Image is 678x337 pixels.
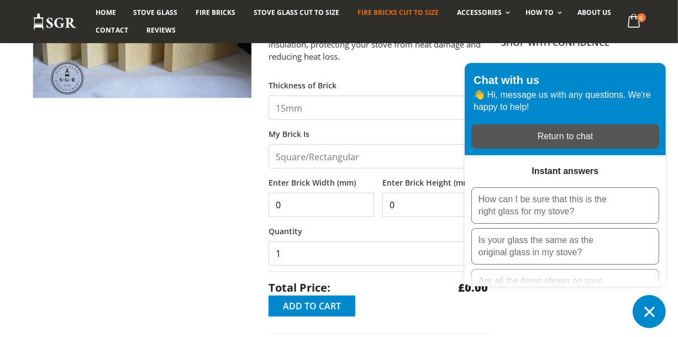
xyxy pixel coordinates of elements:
[146,25,176,35] span: Reviews
[88,4,125,22] a: Home
[187,4,244,22] a: Fire Bricks
[578,8,612,17] span: About us
[546,59,646,83] h3: SECURE PACKAGING (Ensures safe arrival)
[125,4,186,22] a: Stove Glass
[96,25,128,35] span: Contact
[269,71,488,91] label: Thickness of Brick
[457,8,502,17] span: Accessories
[88,22,136,39] a: Contact
[138,22,184,39] a: Reviews
[269,280,330,296] span: Total Price:
[33,13,77,31] img: Stove Glass Replacement
[245,4,348,22] a: Stove Glass Cut To Size
[637,13,646,22] span: 0
[349,4,447,22] a: Fire Bricks Cut To Size
[269,296,355,317] button: Add to Cart
[518,4,568,22] a: How To
[96,8,117,17] span: Home
[526,8,554,17] span: How To
[254,8,339,17] span: Stove Glass Cut To Size
[358,8,439,17] span: Fire Bricks Cut To Size
[269,217,488,237] label: Quantity
[459,280,488,296] strong: £0.00
[382,168,488,188] label: Enter Brick Height (mm)
[623,11,645,33] a: 0
[269,168,374,188] label: Enter Brick Width (mm)
[449,4,516,22] a: Accessories
[133,8,177,17] span: Stove Glass
[283,300,341,312] span: Add to Cart
[570,4,620,22] a: About us
[461,63,669,328] inbox-online-store-chat: Shopify online store chat
[269,120,488,140] label: My Brick Is
[196,8,235,17] span: Fire Bricks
